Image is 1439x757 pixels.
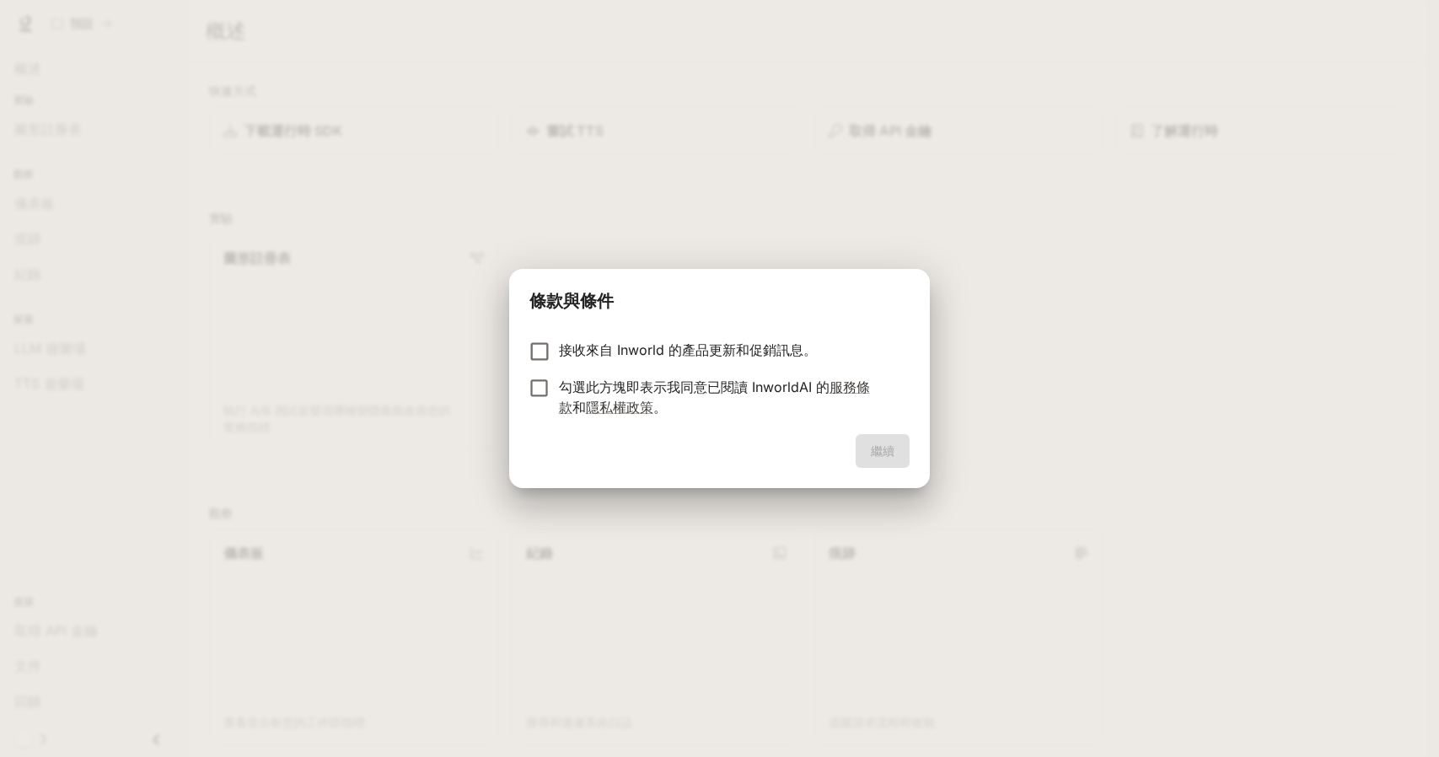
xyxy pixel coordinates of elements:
font: 。 [653,399,667,416]
font: 勾選此方塊即表示我同意已閱讀 InworldAI 的 [559,378,830,395]
font: 和 [572,399,586,416]
a: 隱私權政策 [586,399,653,416]
font: 接收來自 Inworld 的產品更新和促銷訊息。 [559,341,817,358]
a: 服務條款 [559,378,870,416]
font: 條款與條件 [529,291,614,311]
